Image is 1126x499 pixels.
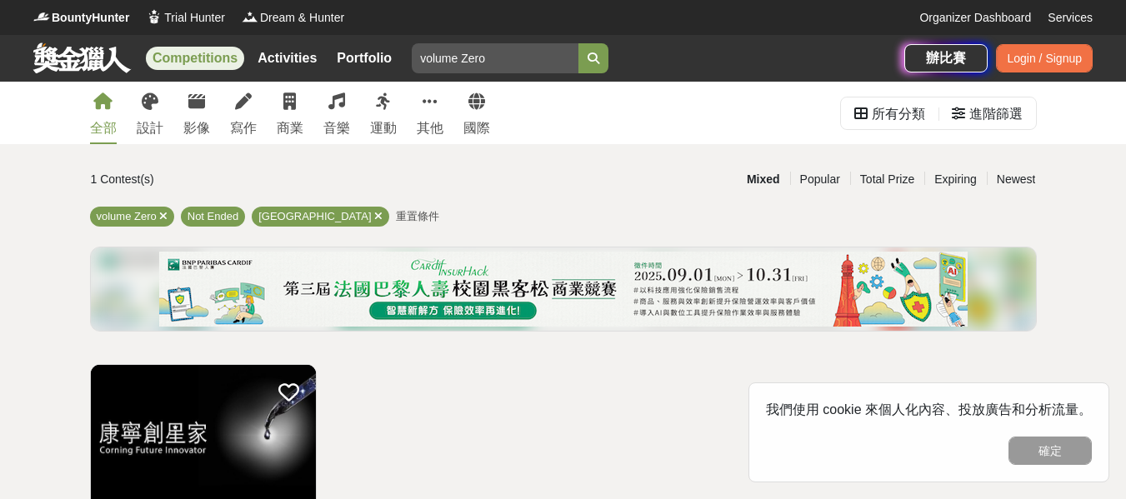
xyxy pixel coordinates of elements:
a: Competitions [146,47,244,70]
a: 設計 [137,82,163,144]
a: LogoDream & Hunter [242,9,344,27]
span: Trial Hunter [164,9,225,27]
a: 影像 [183,82,210,144]
div: 設計 [137,118,163,138]
div: 所有分類 [872,97,925,131]
input: 2025土地銀行校園金融創意挑戰賽：從你出發 開啟智慧金融新頁 [412,43,578,73]
span: Not Ended [188,210,238,222]
a: Organizer Dashboard [919,9,1031,27]
span: 我們使用 cookie 來個人化內容、投放廣告和分析流量。 [766,402,1092,417]
div: Popular [790,165,850,194]
a: 運動 [370,82,397,144]
a: LogoTrial Hunter [146,9,225,27]
a: 寫作 [230,82,257,144]
div: 其他 [417,118,443,138]
img: Logo [242,8,258,25]
div: Mixed [737,165,790,194]
div: 全部 [90,118,117,138]
span: Dream & Hunter [260,9,344,27]
div: 國際 [463,118,490,138]
span: BountyHunter [52,9,129,27]
div: 進階篩選 [969,97,1023,131]
img: Logo [33,8,50,25]
div: Expiring [924,165,987,194]
a: 全部 [90,82,117,144]
span: 重置條件 [396,210,439,222]
div: Newest [987,165,1046,194]
img: Logo [146,8,163,25]
img: c5de0e1a-e514-4d63-bbd2-29f80b956702.png [159,252,968,327]
div: 音樂 [323,118,350,138]
a: 商業 [277,82,303,144]
div: 影像 [183,118,210,138]
span: [GEOGRAPHIC_DATA] [258,210,371,222]
a: 其他 [417,82,443,144]
a: 音樂 [323,82,350,144]
div: Login / Signup [996,44,1093,72]
span: volume Zero [97,210,157,222]
div: Total Prize [850,165,924,194]
div: 運動 [370,118,397,138]
a: 國際 [463,82,490,144]
div: 商業 [277,118,303,138]
a: Services [1048,9,1093,27]
button: 確定 [1008,437,1092,465]
a: LogoBountyHunter [33,9,129,27]
div: 寫作 [230,118,257,138]
a: 辦比賽 [904,44,988,72]
a: Portfolio [330,47,398,70]
div: 1 Contest(s) [91,165,405,194]
a: Activities [251,47,323,70]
